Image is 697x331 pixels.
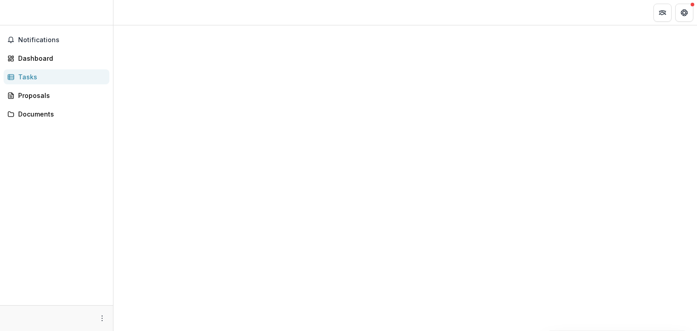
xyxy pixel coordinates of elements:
button: Notifications [4,33,109,47]
button: Get Help [675,4,693,22]
button: Partners [653,4,672,22]
div: Documents [18,109,102,119]
button: More [97,313,108,324]
a: Tasks [4,69,109,84]
div: Tasks [18,72,102,82]
a: Proposals [4,88,109,103]
div: Proposals [18,91,102,100]
a: Documents [4,107,109,122]
a: Dashboard [4,51,109,66]
div: Dashboard [18,54,102,63]
span: Notifications [18,36,106,44]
